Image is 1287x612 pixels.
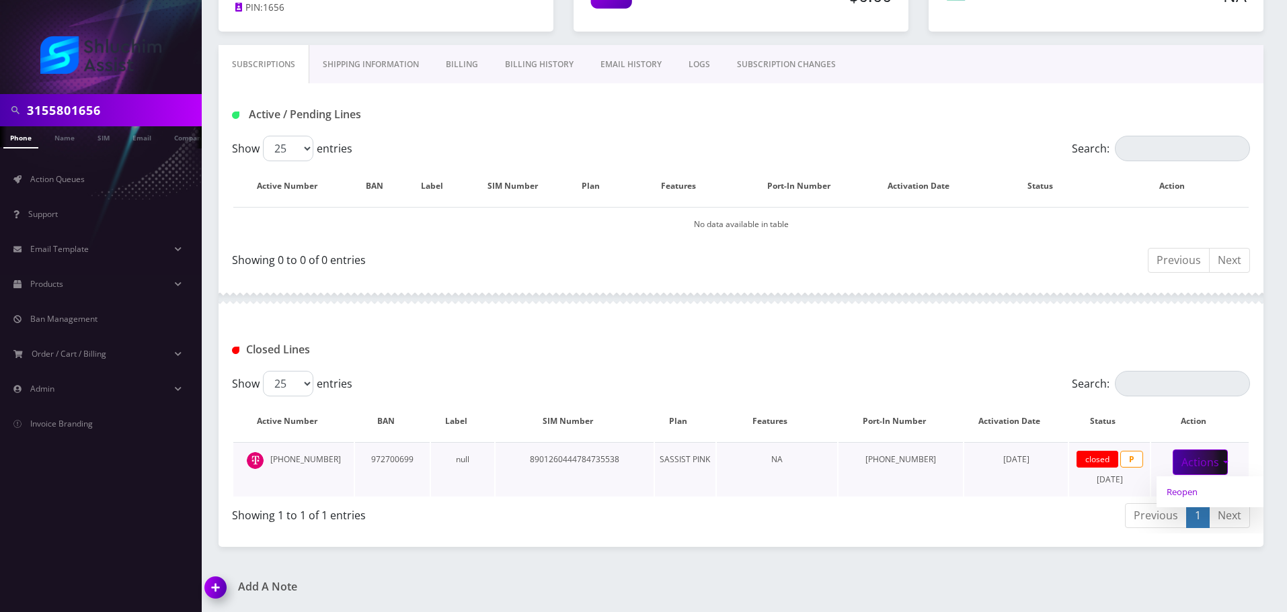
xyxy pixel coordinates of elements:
[432,45,492,84] a: Billing
[263,1,284,13] span: 1656
[1151,402,1249,441] th: Action : activate to sort column ascending
[1115,136,1250,161] input: Search:
[232,502,731,523] div: Showing 1 to 1 of 1 entries
[309,45,432,84] a: Shipping Information
[232,347,239,354] img: Closed Lines
[587,45,675,84] a: EMAIL HISTORY
[247,452,264,469] img: t_img.png
[964,402,1068,441] th: Activation Date: activate to sort column ascending
[233,207,1249,241] td: No data available in table
[3,126,38,148] a: Phone
[233,167,354,206] th: Active Number: activate to sort column ascending
[355,402,430,441] th: BAN: activate to sort column ascending
[263,136,313,161] select: Showentries
[1072,371,1250,396] label: Search:
[355,442,430,496] td: 972700699
[431,442,494,496] td: null
[572,167,624,206] th: Plan: activate to sort column ascending
[30,278,63,290] span: Products
[167,126,212,147] a: Company
[1125,503,1187,528] a: Previous
[232,343,558,356] h1: Closed Lines
[48,126,81,147] a: Name
[30,383,54,394] span: Admin
[655,402,715,441] th: Plan: activate to sort column ascending
[717,402,837,441] th: Features: activate to sort column ascending
[1173,449,1228,475] a: Actions
[27,97,198,123] input: Search in Company
[1157,482,1264,502] a: Reopen
[469,167,570,206] th: SIM Number: activate to sort column ascending
[1209,503,1250,528] a: Next
[1115,371,1250,396] input: Search:
[219,45,309,84] a: Subscriptions
[1120,451,1143,468] span: P
[492,45,587,84] a: Billing History
[838,402,963,441] th: Port-In Number: activate to sort column ascending
[1003,453,1029,465] span: [DATE]
[126,126,158,147] a: Email
[838,442,963,496] td: [PHONE_NUMBER]
[431,402,494,441] th: Label: activate to sort column ascending
[263,371,313,396] select: Showentries
[1069,442,1150,496] td: [DATE]
[496,402,654,441] th: SIM Number: activate to sort column ascending
[747,167,864,206] th: Port-In Number: activate to sort column ascending
[235,1,263,15] a: PIN:
[30,418,93,429] span: Invoice Branding
[232,371,352,396] label: Show entries
[232,247,731,268] div: Showing 0 to 0 of 0 entries
[865,167,985,206] th: Activation Date: activate to sort column ascending
[32,348,106,359] span: Order / Cart / Billing
[1069,402,1150,441] th: Status: activate to sort column ascending
[675,45,724,84] a: LOGS
[717,442,837,496] td: NA
[232,112,239,119] img: Active / Pending Lines
[232,108,558,121] h1: Active / Pending Lines
[1186,503,1210,528] a: 1
[625,167,746,206] th: Features: activate to sort column ascending
[1148,248,1210,273] a: Previous
[409,167,468,206] th: Label: activate to sort column ascending
[655,442,715,496] td: SASSIST PINK
[30,243,89,255] span: Email Template
[355,167,407,206] th: BAN: activate to sort column ascending
[1072,136,1250,161] label: Search:
[724,45,849,84] a: SUBSCRIPTION CHANGES
[91,126,116,147] a: SIM
[30,313,97,324] span: Ban Management
[1108,167,1249,206] th: Action: activate to sort column ascending
[986,167,1107,206] th: Status: activate to sort column ascending
[40,36,161,74] img: Shluchim Assist
[233,402,354,441] th: Active Number: activate to sort column descending
[28,208,58,220] span: Support
[232,136,352,161] label: Show entries
[1077,451,1118,468] span: closed
[496,442,654,496] td: 8901260444784735538
[233,442,354,496] td: [PHONE_NUMBER]
[30,173,85,185] span: Action Queues
[1209,248,1250,273] a: Next
[205,580,731,593] a: Add A Note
